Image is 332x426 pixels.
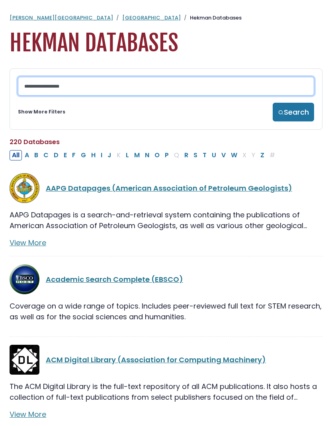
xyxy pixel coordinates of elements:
nav: breadcrumb [10,14,322,22]
button: Filter Results D [51,150,61,160]
button: Filter Results C [41,150,51,160]
a: View More [10,409,46,419]
h1: Hekman Databases [10,30,322,57]
button: Filter Results M [132,150,142,160]
a: View More [10,238,46,248]
button: Filter Results E [61,150,69,160]
div: Alpha-list to filter by first letter of database name [10,150,278,160]
a: AAPG Datapages (American Association of Petroleum Geologists) [46,183,292,193]
button: Filter Results O [152,150,162,160]
button: Filter Results B [32,150,41,160]
p: AAPG Datapages is a search-and-retrieval system containing the publications of American Associati... [10,209,322,231]
span: 220 Databases [10,137,60,147]
button: All [10,150,22,160]
a: [GEOGRAPHIC_DATA] [122,14,181,21]
button: Filter Results W [228,150,240,160]
button: Filter Results V [219,150,228,160]
button: Filter Results L [123,150,131,160]
li: Hekman Databases [181,14,242,22]
a: Academic Search Complete (EBSCO) [46,274,183,284]
p: The ACM Digital Library is the full-text repository of all ACM publications. It also hosts a coll... [10,381,322,403]
button: Filter Results P [162,150,171,160]
button: Filter Results A [22,150,31,160]
a: Show More Filters [18,108,65,115]
button: Filter Results T [200,150,209,160]
input: Search database by title or keyword [18,77,314,96]
button: Filter Results Z [258,150,267,160]
button: Filter Results N [143,150,152,160]
p: Coverage on a wide range of topics. Includes peer-reviewed full text for STEM research, as well a... [10,301,322,322]
button: Filter Results I [98,150,105,160]
button: Filter Results F [70,150,78,160]
a: [PERSON_NAME][GEOGRAPHIC_DATA] [10,14,113,21]
button: Filter Results R [182,150,191,160]
button: Filter Results S [191,150,200,160]
button: Filter Results G [78,150,88,160]
button: Search [273,103,314,121]
button: Filter Results H [89,150,98,160]
a: ACM Digital Library (Association for Computing Machinery) [46,355,266,365]
button: Filter Results U [209,150,219,160]
button: Filter Results J [105,150,114,160]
